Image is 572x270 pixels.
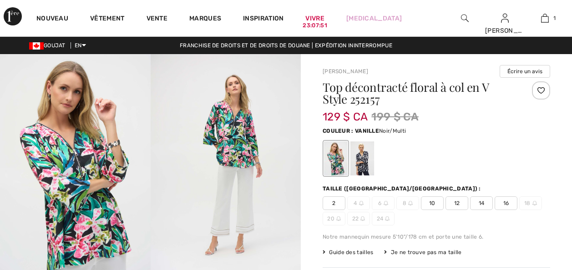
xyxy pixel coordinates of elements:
[323,81,512,105] h1: Top décontracté floral à col en V Style 252157
[403,199,406,207] font: 8
[4,7,22,25] img: 1ère Avenue
[378,199,381,207] font: 6
[323,185,483,193] div: Taille ([GEOGRAPHIC_DATA]/[GEOGRAPHIC_DATA]) :
[421,196,444,210] span: 10
[445,196,468,210] span: 12
[305,14,324,23] a: Vivre23:07:51
[408,201,413,205] img: ring-m.svg
[323,128,379,134] span: Couleur : Vanille
[90,15,124,24] a: Vêtement
[324,141,348,175] div: Black/Multi
[377,215,384,223] font: 24
[553,14,556,22] span: 1
[541,13,549,24] img: Mon sac
[360,216,365,221] img: ring-m.svg
[461,13,469,24] img: Rechercher sur le site Web
[524,199,531,207] font: 18
[501,14,509,22] a: Sign In
[329,249,373,255] font: Guide des tailles
[327,215,334,223] font: 20
[354,199,357,207] font: 4
[525,13,564,24] a: 1
[303,21,327,30] div: 23:07:51
[147,15,168,24] a: Vente
[391,249,462,255] font: Je ne trouve pas ma taille
[29,42,69,49] span: GOUJAT
[323,68,368,75] a: [PERSON_NAME]
[485,26,524,35] div: [PERSON_NAME]
[384,201,388,205] img: ring-m.svg
[346,14,402,23] a: [MEDICAL_DATA]
[470,196,493,210] span: 14
[75,42,82,49] font: EN
[323,101,368,123] span: 129 $ CA
[323,196,345,210] span: 2
[359,201,364,205] img: ring-m.svg
[350,141,374,175] div: Vanilla/Midnight Blue
[189,15,221,24] a: Marques
[385,216,390,221] img: ring-m.svg
[336,216,341,221] img: ring-m.svg
[352,215,359,223] font: 22
[501,13,509,24] img: Mes infos
[323,233,550,241] div: Notre mannequin mesure 5'10"/178 cm et porte une taille 6.
[29,42,44,50] img: Dollar canadien
[379,128,406,134] span: Noir/Multi
[371,109,418,125] span: 199 $ CA
[243,15,283,24] span: Inspiration
[499,202,563,225] iframe: Opens a widget where you can chat to one of our agents
[532,201,537,205] img: ring-m.svg
[36,15,68,24] a: Nouveau
[500,65,550,78] button: Écrire un avis
[495,196,517,210] span: 16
